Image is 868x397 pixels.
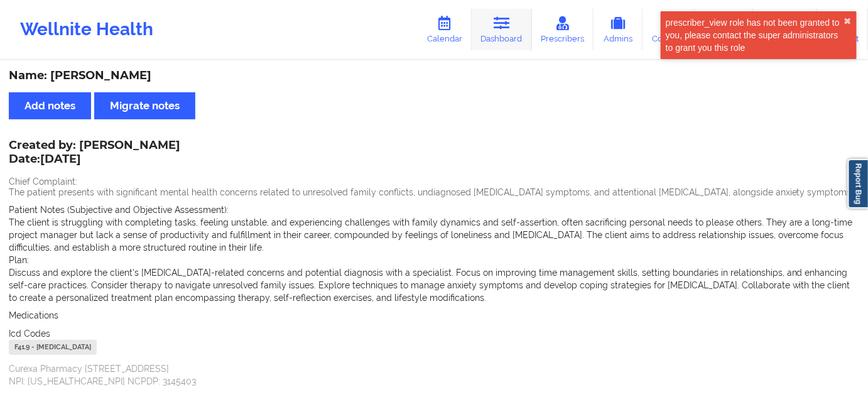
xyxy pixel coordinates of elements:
[9,92,91,119] button: Add notes
[9,310,58,320] span: Medications
[9,255,29,265] span: Plan:
[9,186,859,198] p: The patient presents with significant mental health concerns related to unresolved family conflic...
[9,340,97,355] div: F41.9 - [MEDICAL_DATA]
[594,9,643,50] a: Admins
[472,9,532,50] a: Dashboard
[848,159,868,209] a: Report Bug
[532,9,594,50] a: Prescribers
[666,16,844,54] div: prescriber_view role has not been granted to you, please contact the super administrators to gran...
[9,205,229,215] span: Patient Notes (Subjective and Objective Assessment):
[9,266,859,304] p: Discuss and explore the client's [MEDICAL_DATA]-related concerns and potential diagnosis with a s...
[9,139,180,168] div: Created by: [PERSON_NAME]
[9,68,859,83] div: Name: [PERSON_NAME]
[94,92,195,119] button: Migrate notes
[9,177,77,187] span: Chief Complaint:
[9,329,50,339] span: Icd Codes
[418,9,472,50] a: Calendar
[9,151,180,168] p: Date: [DATE]
[9,216,859,254] p: The client is struggling with completing tasks, feeling unstable, and experiencing challenges wit...
[9,362,859,388] p: Curexa Pharmacy [STREET_ADDRESS] NPI: [US_HEALTHCARE_NPI] NCPDP: 3145403
[643,9,695,50] a: Coaches
[844,16,852,26] button: close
